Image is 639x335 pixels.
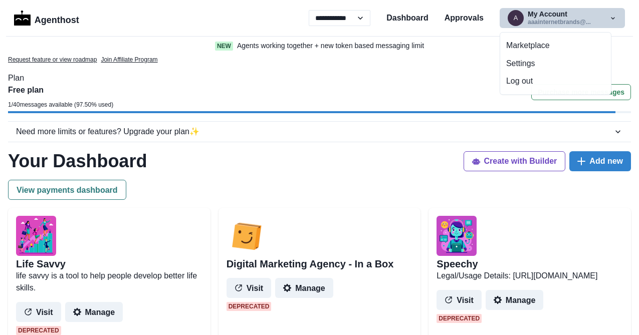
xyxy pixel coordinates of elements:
div: Need more limits or features? Upgrade your plan ✨ [16,126,613,138]
h2: Digital Marketing Agency - In a Box [227,258,394,270]
a: LogoAgenthost [14,10,79,27]
img: user%2F1196%2F6db34641-9ddd-4e97-82f7-73aaea8c050d [437,216,477,256]
button: Settings [500,55,611,73]
button: Log out [500,73,611,91]
a: Dashboard [386,12,429,24]
span: Deprecated [16,326,61,335]
a: Join Affiliate Program [101,55,157,64]
a: Request feature or view roadmap [8,55,97,64]
button: Manage [65,302,123,322]
a: Approvals [445,12,484,24]
h2: Life Savvy [16,258,66,270]
span: Deprecated [437,314,482,323]
img: user%2F1196%2Fd4b9ffb5-c2b3-43f5-b325-6a16e973d3d1 [16,216,56,256]
button: Need more limits or features? Upgrade your plan✨ [8,122,631,142]
p: Agenthost [35,10,79,27]
button: Manage [275,278,333,298]
button: Visit [437,290,482,310]
button: View payments dashboard [8,180,126,200]
button: Marketplace [500,37,611,55]
p: Agents working together + new token based messaging limit [237,41,424,51]
a: NewAgents working together + new token based messaging limit [194,41,446,51]
span: Deprecated [227,302,272,311]
button: Add new [569,151,631,171]
p: 1 / 40 messages available ( 97.50 % used) [8,100,113,109]
h2: Speechy [437,258,478,270]
span: New [215,42,233,51]
button: aaainternetbrands@gmail.comMy Accountaaainternetbrands@... [500,8,625,28]
p: life savvy is a tool to help people develop better life skills. [16,270,202,294]
img: user%2F1196%2F4e456564-1b64-45db-898c-0ad688c0f74f [227,216,267,256]
a: Purchase more messages [531,84,631,111]
p: Free plan [8,84,113,96]
button: Visit [16,302,61,322]
p: Legal/Usage Details: [URL][DOMAIN_NAME] [437,270,623,282]
img: Logo [14,11,31,26]
h1: Your Dashboard [8,150,147,172]
button: Manage [486,290,544,310]
p: Plan [8,72,631,84]
button: Visit [227,278,272,298]
button: Create with Builder [464,151,566,171]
